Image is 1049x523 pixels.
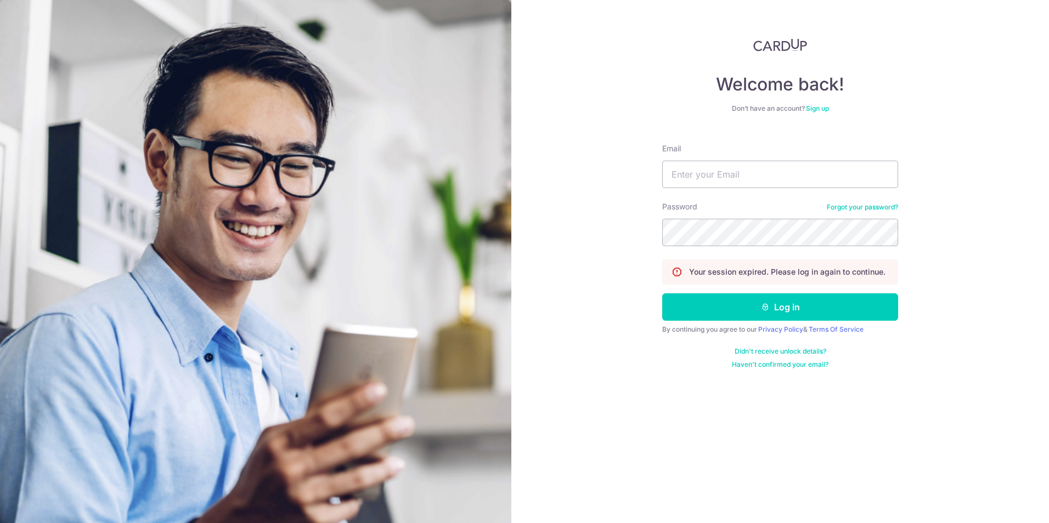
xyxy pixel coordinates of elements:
a: Forgot your password? [827,203,898,212]
a: Privacy Policy [758,325,803,333]
label: Email [662,143,681,154]
a: Sign up [806,104,829,112]
p: Your session expired. Please log in again to continue. [689,266,886,277]
a: Haven't confirmed your email? [732,360,828,369]
img: CardUp Logo [753,38,807,52]
a: Didn't receive unlock details? [735,347,826,356]
div: By continuing you agree to our & [662,325,898,334]
a: Terms Of Service [809,325,864,333]
label: Password [662,201,697,212]
h4: Welcome back! [662,73,898,95]
div: Don’t have an account? [662,104,898,113]
input: Enter your Email [662,161,898,188]
button: Log in [662,293,898,321]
